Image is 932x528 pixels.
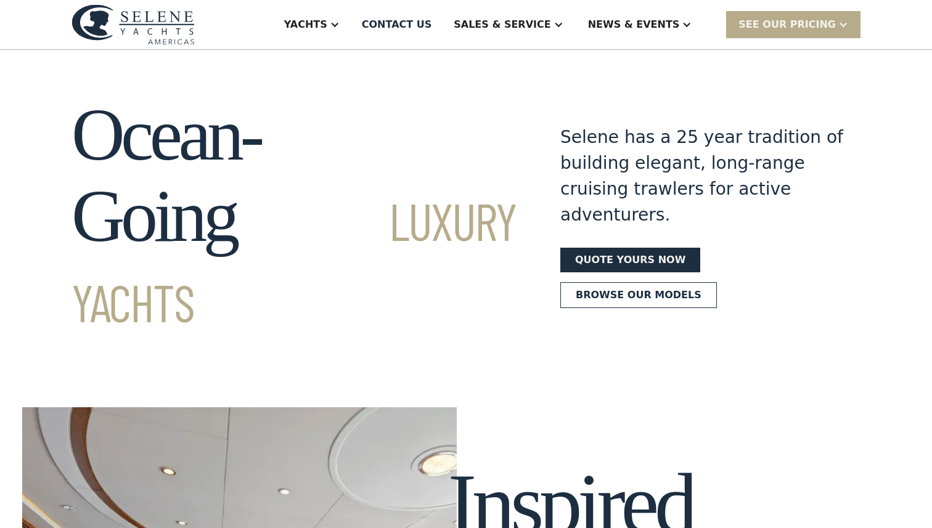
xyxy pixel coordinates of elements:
span: Luxury Yachts [72,189,516,333]
div: SEE Our Pricing [726,11,860,38]
h1: Ocean-Going [72,94,516,338]
div: Sales & Service [454,17,550,32]
a: Browse our models [560,282,717,308]
a: Quote yours now [560,248,700,272]
div: News & EVENTS [588,17,680,32]
div: Selene has a 25 year tradition of building elegant, long-range cruising trawlers for active adven... [560,124,844,228]
div: Yachts [284,17,327,32]
div: SEE Our Pricing [738,17,836,32]
img: logo [72,4,195,44]
div: Contact US [362,17,432,32]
